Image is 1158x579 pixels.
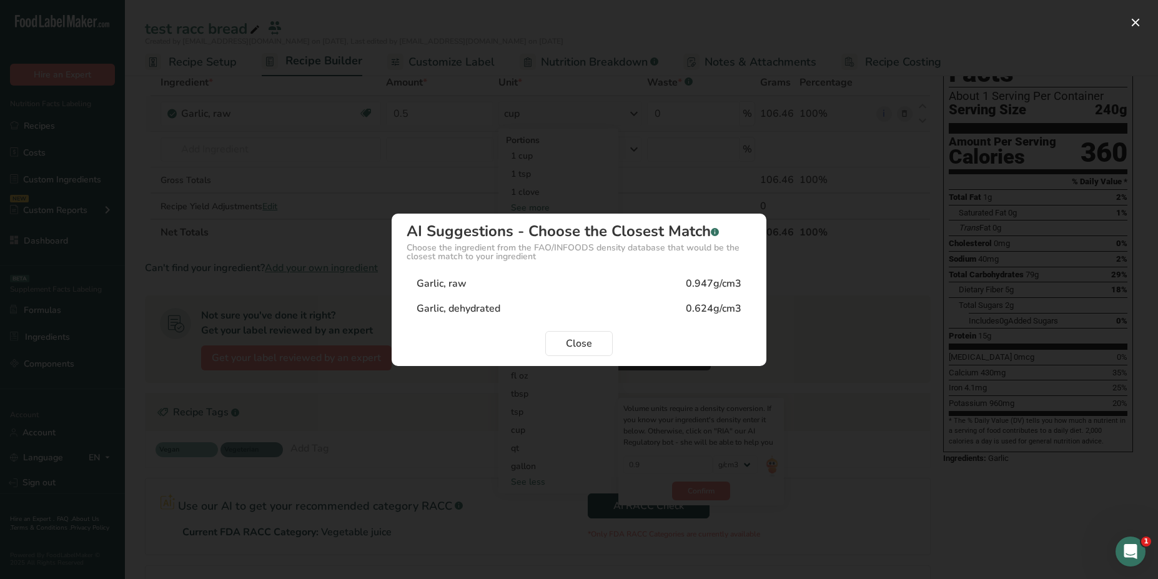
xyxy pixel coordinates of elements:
span: 1 [1141,537,1151,547]
iframe: Intercom live chat [1116,537,1146,567]
span: Close [566,336,592,351]
div: Garlic, dehydrated [417,301,500,316]
div: 0.624g/cm3 [686,301,741,316]
div: Choose the ingredient from the FAO/INFOODS density database that would be the closest match to yo... [407,244,751,261]
button: Close [545,331,613,356]
div: Garlic, raw [417,276,467,291]
div: 0.947g/cm3 [686,276,741,291]
div: AI Suggestions - Choose the Closest Match [407,224,751,239]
